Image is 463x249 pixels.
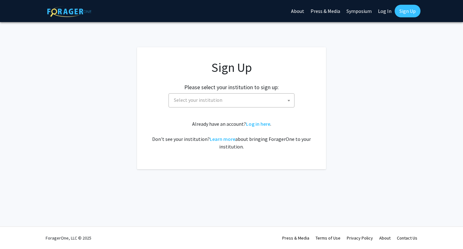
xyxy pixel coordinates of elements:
[246,121,270,127] a: Log in here
[347,235,373,241] a: Privacy Policy
[397,235,417,241] a: Contact Us
[282,235,309,241] a: Press & Media
[46,227,91,249] div: ForagerOne, LLC © 2025
[210,136,235,142] a: Learn more about bringing ForagerOne to your institution
[174,97,222,103] span: Select your institution
[171,94,294,107] span: Select your institution
[169,93,294,107] span: Select your institution
[379,235,391,241] a: About
[316,235,340,241] a: Terms of Use
[150,120,313,150] div: Already have an account? . Don't see your institution? about bringing ForagerOne to your institut...
[150,60,313,75] h1: Sign Up
[395,5,420,17] a: Sign Up
[184,84,279,91] h2: Please select your institution to sign up:
[47,6,91,17] img: ForagerOne Logo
